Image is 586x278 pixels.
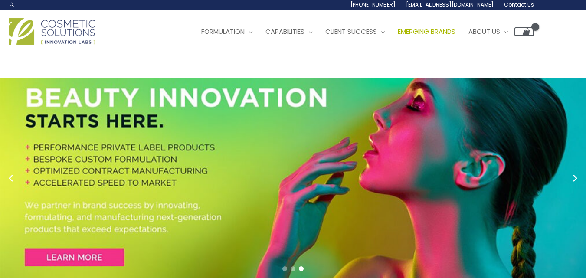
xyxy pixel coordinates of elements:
a: Client Success [319,19,391,45]
nav: Site Navigation [188,19,534,45]
span: Go to slide 2 [291,266,295,271]
button: Next slide [569,172,582,185]
a: Capabilities [259,19,319,45]
button: Previous slide [4,172,17,185]
a: About Us [462,19,514,45]
a: View Shopping Cart, empty [514,27,534,36]
span: Capabilities [265,27,304,36]
span: [EMAIL_ADDRESS][DOMAIN_NAME] [406,1,494,8]
span: Go to slide 1 [282,266,287,271]
span: Emerging Brands [398,27,455,36]
a: Search icon link [9,1,16,8]
span: About Us [468,27,500,36]
img: Cosmetic Solutions Logo [9,18,95,45]
span: Go to slide 3 [299,266,304,271]
span: Contact Us [504,1,534,8]
a: Emerging Brands [391,19,462,45]
span: [PHONE_NUMBER] [350,1,396,8]
span: Client Success [325,27,377,36]
span: Formulation [201,27,245,36]
a: Formulation [195,19,259,45]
